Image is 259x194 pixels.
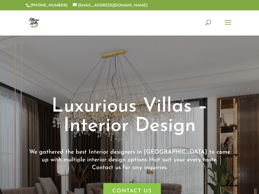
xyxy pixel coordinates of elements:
[26,149,233,172] p: We gathered the best Interior designers in [GEOGRAPHIC_DATA] to come up with multiple interior de...
[73,4,147,7] a: [EMAIL_ADDRESS][DOMAIN_NAME]
[26,97,233,139] h1: Luxurious Villas – Interior Design
[30,4,67,7] a: [PHONE_NUMBER]
[27,16,41,29] img: ohana-hills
